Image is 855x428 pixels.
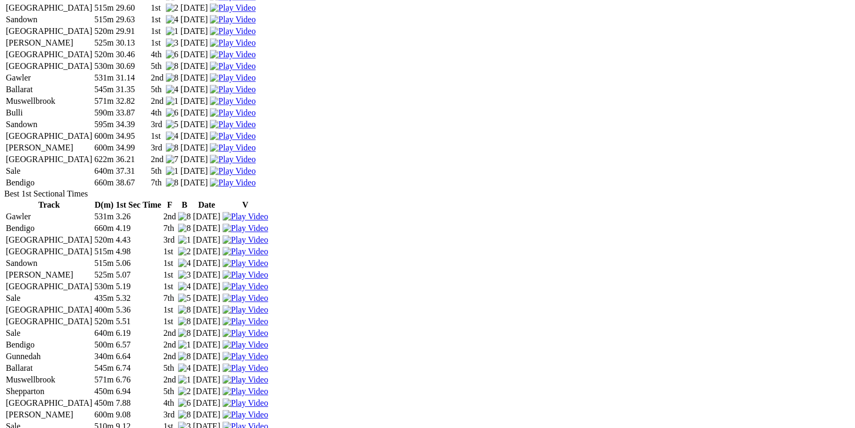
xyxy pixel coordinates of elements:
[94,131,114,141] td: 600m
[5,119,93,130] td: Sandown
[151,3,164,13] td: 1st
[223,317,268,326] a: View replay
[210,73,255,82] a: View replay
[223,352,268,361] img: Play Video
[116,26,149,37] td: 29.91
[223,340,268,349] a: Watch Replay on Watchdog
[192,363,221,373] td: [DATE]
[180,108,209,118] td: [DATE]
[5,363,93,373] td: Ballarat
[151,14,164,25] td: 1st
[178,340,191,350] img: 1
[210,166,255,176] img: Play Video
[178,363,191,373] img: 4
[166,108,179,118] img: 6
[178,387,191,396] img: 2
[5,328,93,338] td: Sale
[223,340,268,350] img: Play Video
[5,177,93,188] td: Bendigo
[5,154,93,165] td: [GEOGRAPHIC_DATA]
[210,15,255,24] a: Watch Replay on Watchdog
[223,282,268,291] a: View replay
[163,281,177,292] td: 1st
[223,224,268,233] a: Watch Replay on Watchdog
[223,293,268,302] a: Watch Replay on Watchdog
[151,154,164,165] td: 2nd
[116,340,162,350] td: 6.57
[180,166,209,176] td: [DATE]
[116,246,162,257] td: 4.98
[94,108,114,118] td: 590m
[210,3,255,13] img: Play Video
[180,38,209,48] td: [DATE]
[178,328,191,338] img: 8
[151,49,164,60] td: 4th
[163,211,177,222] td: 2nd
[223,293,268,303] img: Play Video
[5,211,93,222] td: Gawler
[94,3,114,13] td: 515m
[151,108,164,118] td: 4th
[192,398,221,408] td: [DATE]
[5,409,93,420] td: [PERSON_NAME]
[5,398,93,408] td: [GEOGRAPHIC_DATA]
[178,258,191,268] img: 4
[192,293,221,304] td: [DATE]
[151,142,164,153] td: 3rd
[94,142,114,153] td: 600m
[94,281,114,292] td: 530m
[94,351,114,362] td: 340m
[151,166,164,176] td: 5th
[151,26,164,37] td: 1st
[210,96,255,105] a: View replay
[166,61,179,71] img: 8
[151,61,164,72] td: 5th
[210,120,255,129] a: Watch Replay on Watchdog
[5,96,93,106] td: Muswellbrook
[94,363,114,373] td: 545m
[116,38,149,48] td: 30.13
[178,305,191,315] img: 8
[4,189,851,199] div: Best 1st Sectional Times
[166,120,179,129] img: 5
[5,3,93,13] td: [GEOGRAPHIC_DATA]
[178,410,191,420] img: 8
[163,235,177,245] td: 3rd
[163,293,177,304] td: 7th
[180,61,209,72] td: [DATE]
[116,131,149,141] td: 34.95
[163,398,177,408] td: 4th
[178,200,191,210] th: B
[180,49,209,60] td: [DATE]
[210,38,255,47] a: Watch Replay on Watchdog
[192,258,221,269] td: [DATE]
[180,177,209,188] td: [DATE]
[180,84,209,95] td: [DATE]
[94,316,114,327] td: 520m
[5,340,93,350] td: Bendigo
[180,73,209,83] td: [DATE]
[116,154,149,165] td: 36.21
[223,317,268,326] img: Play Video
[116,61,149,72] td: 30.69
[151,119,164,130] td: 3rd
[192,223,221,234] td: [DATE]
[178,270,191,280] img: 3
[166,50,179,59] img: 6
[5,108,93,118] td: Bulli
[210,73,255,83] img: Play Video
[210,50,255,59] a: View replay
[94,235,114,245] td: 520m
[5,14,93,25] td: Sandown
[5,166,93,176] td: Sale
[210,131,255,141] img: Play Video
[116,200,162,210] th: 1st Sec Time
[116,14,149,25] td: 29.63
[163,305,177,315] td: 1st
[163,223,177,234] td: 7th
[223,212,268,221] img: Play Video
[210,38,255,48] img: Play Video
[210,131,255,140] a: View replay
[151,38,164,48] td: 1st
[94,154,114,165] td: 622m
